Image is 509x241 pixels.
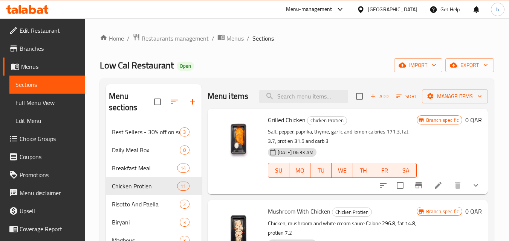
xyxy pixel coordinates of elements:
[423,117,462,124] span: Branch specific
[289,163,310,178] button: MO
[268,206,330,217] span: Mushroom With Chicken
[177,182,189,191] div: items
[15,80,79,89] span: Sections
[396,92,417,101] span: Sort
[100,34,124,43] a: Home
[445,58,494,72] button: export
[434,181,443,190] a: Edit menu item
[3,130,85,148] a: Choice Groups
[100,33,494,43] nav: breadcrumb
[247,34,249,43] li: /
[150,94,165,110] span: Select all sections
[465,115,482,125] h6: 0 QAR
[106,141,201,159] div: Daily Meal Box0
[180,201,189,208] span: 2
[177,164,189,173] div: items
[180,219,189,226] span: 3
[9,76,85,94] a: Sections
[400,61,436,70] span: import
[398,165,413,176] span: SA
[423,208,462,215] span: Branch specific
[20,224,79,233] span: Coverage Report
[252,34,274,43] span: Sections
[106,159,201,177] div: Breakfast Meal14
[496,5,499,14] span: h
[467,176,485,194] button: show more
[217,33,244,43] a: Menus
[3,202,85,220] a: Upsell
[112,146,180,155] span: Daily Meal Box
[106,195,201,213] div: Risotto And Paella2
[410,176,428,194] button: Branch-specific-item
[20,26,79,35] span: Edit Restaurant
[268,127,417,146] p: Salt, pepper, paprika, thyme, garlic and lemon calories 171.3, fat 3.7, protien 31.5 and carb 3
[165,93,183,111] span: Sort sections
[3,39,85,58] a: Branches
[20,188,79,197] span: Menu disclaimer
[180,218,189,227] div: items
[471,181,480,190] svg: Show Choices
[268,114,306,126] span: Grilled Chicken
[112,200,180,209] span: Risotto And Paella
[214,115,262,163] img: Grilled Chicken
[391,91,422,102] span: Sort items
[3,166,85,184] a: Promotions
[392,177,408,193] span: Select to update
[353,163,374,178] button: TH
[292,165,307,176] span: MO
[212,34,214,43] li: /
[177,183,189,190] span: 11
[377,165,392,176] span: FR
[109,91,154,113] h2: Menu sections
[451,61,488,70] span: export
[369,92,390,101] span: Add
[307,116,347,125] div: Chicken Protien
[127,34,130,43] li: /
[106,177,201,195] div: Chicken Protien11
[9,112,85,130] a: Edit Menu
[180,146,189,155] div: items
[15,116,79,125] span: Edit Menu
[9,94,85,112] a: Full Menu View
[449,176,467,194] button: delete
[356,165,371,176] span: TH
[177,63,194,69] span: Open
[20,44,79,53] span: Branches
[20,206,79,215] span: Upsell
[275,149,316,156] span: [DATE] 06:33 AM
[271,165,286,176] span: SU
[177,62,194,71] div: Open
[259,90,348,103] input: search
[367,91,391,102] span: Add item
[20,152,79,161] span: Coupons
[268,219,417,238] p: Chicken, mushroom and white cream sauce Calorie 296.8, fat 14.8, protien 7.2
[180,200,189,209] div: items
[177,165,189,172] span: 14
[112,182,177,191] span: Chicken Protien
[395,163,416,178] button: SA
[180,127,189,136] div: items
[368,5,417,14] div: [GEOGRAPHIC_DATA]
[332,208,372,217] div: Chicken Protien
[20,170,79,179] span: Promotions
[3,220,85,238] a: Coverage Report
[112,127,180,136] span: Best Sellers - 30% off on selected items
[428,92,482,101] span: Manage items
[465,206,482,217] h6: 0 QAR
[286,5,332,14] div: Menu-management
[208,91,249,102] h2: Menu items
[106,123,201,141] div: Best Sellers - 30% off on selected items3
[180,129,189,136] span: 3
[3,58,85,76] a: Menus
[112,164,177,173] span: Breakfast Meal
[310,163,332,178] button: TU
[3,184,85,202] a: Menu disclaimer
[332,208,371,217] span: Chicken Protien
[21,62,79,71] span: Menus
[112,218,180,227] span: Biryani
